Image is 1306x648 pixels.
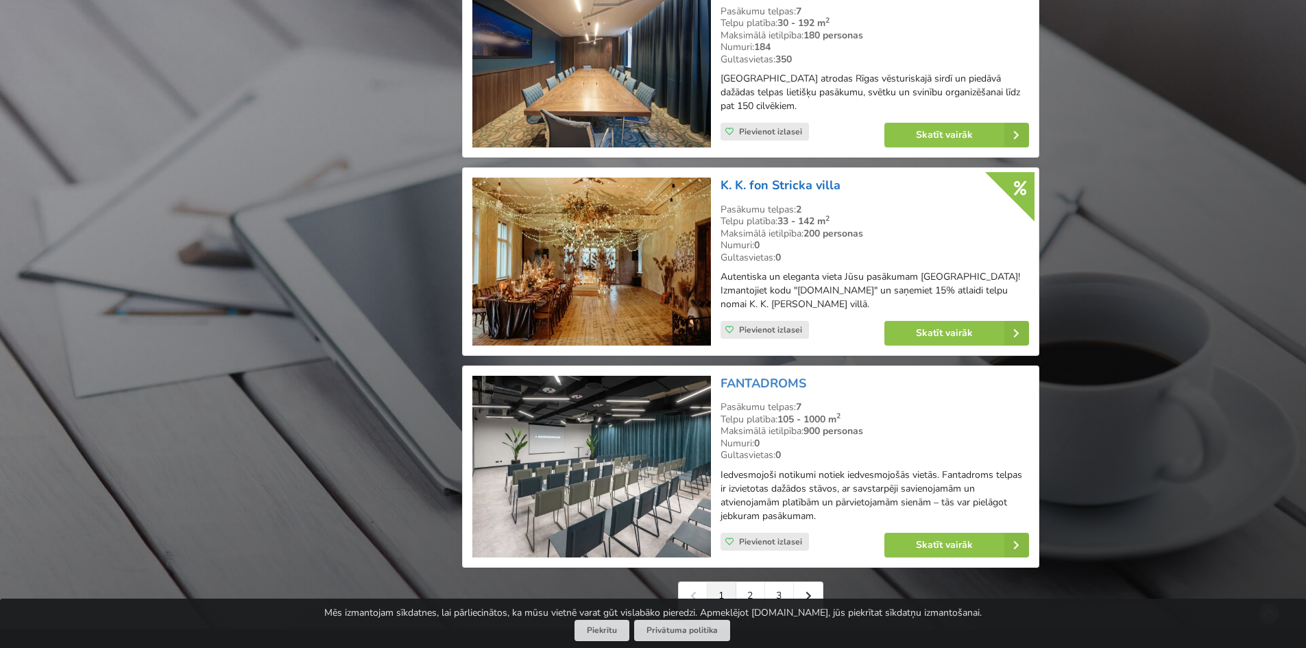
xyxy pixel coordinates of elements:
[721,29,1029,42] div: Maksimālā ietilpība:
[721,177,841,193] a: K. K. fon Stricka villa
[721,437,1029,450] div: Numuri:
[721,72,1029,113] p: [GEOGRAPHIC_DATA] atrodas Rīgas vēsturiskajā sirdī un piedāvā dažādas telpas lietišķu pasākumu, s...
[472,178,710,346] img: Pils, muiža | Rīga | K. K. fon Stricka villa
[472,376,710,557] img: Konferenču centrs | Rīga | FANTADROMS
[836,411,841,421] sup: 2
[721,204,1029,216] div: Pasākumu telpas:
[708,582,736,610] a: 1
[803,424,863,437] strong: 900 personas
[575,620,629,641] button: Piekrītu
[803,227,863,240] strong: 200 personas
[825,213,830,224] sup: 2
[777,215,830,228] strong: 33 - 142 m
[721,449,1029,461] div: Gultasvietas:
[721,17,1029,29] div: Telpu platība:
[803,29,863,42] strong: 180 personas
[884,123,1029,147] a: Skatīt vairāk
[721,270,1029,311] p: Autentiska un eleganta vieta Jūsu pasākumam [GEOGRAPHIC_DATA]! Izmantojiet kodu "[DOMAIN_NAME]" u...
[884,321,1029,346] a: Skatīt vairāk
[721,375,806,392] a: FANTADROMS
[721,5,1029,18] div: Pasākumu telpas:
[754,437,760,450] strong: 0
[775,251,781,264] strong: 0
[775,53,792,66] strong: 350
[721,425,1029,437] div: Maksimālā ietilpība:
[796,203,801,216] strong: 2
[721,215,1029,228] div: Telpu platība:
[775,448,781,461] strong: 0
[739,324,802,335] span: Pievienot izlasei
[721,228,1029,240] div: Maksimālā ietilpība:
[721,252,1029,264] div: Gultasvietas:
[736,582,765,610] a: 2
[721,468,1029,523] p: Iedvesmojoši notikumi notiek iedvesmojošās vietās. Fantadroms telpas ir izvietotas dažādos stāvos...
[777,413,841,426] strong: 105 - 1000 m
[721,239,1029,252] div: Numuri:
[754,239,760,252] strong: 0
[754,40,771,53] strong: 184
[884,533,1029,557] a: Skatīt vairāk
[721,41,1029,53] div: Numuri:
[825,15,830,25] sup: 2
[721,401,1029,413] div: Pasākumu telpas:
[721,53,1029,66] div: Gultasvietas:
[739,536,802,547] span: Pievienot izlasei
[721,413,1029,426] div: Telpu platība:
[777,16,830,29] strong: 30 - 192 m
[796,400,801,413] strong: 7
[739,126,802,137] span: Pievienot izlasei
[765,582,794,610] a: 3
[634,620,730,641] a: Privātuma politika
[796,5,801,18] strong: 7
